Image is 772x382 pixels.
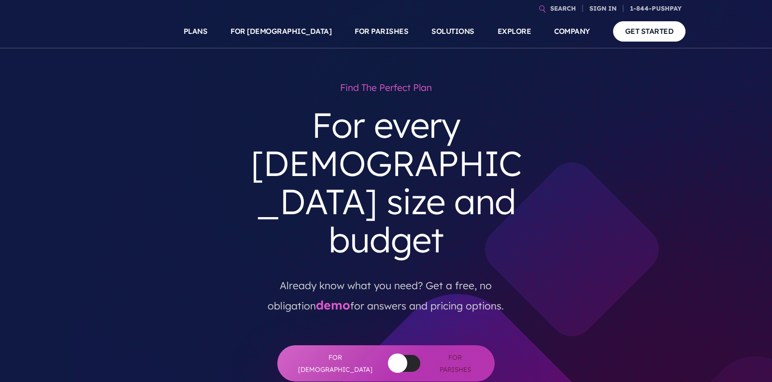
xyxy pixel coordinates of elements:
h1: Find the perfect plan [240,77,532,98]
a: FOR [DEMOGRAPHIC_DATA] [230,15,331,48]
p: Already know what you need? Get a free, no obligation for answers and pricing options. [247,267,525,316]
a: EXPLORE [498,15,531,48]
a: GET STARTED [613,21,686,41]
span: For Parishes [435,352,475,375]
a: SOLUTIONS [431,15,474,48]
a: COMPANY [554,15,590,48]
a: FOR PARISHES [355,15,408,48]
a: demo [316,297,350,312]
a: PLANS [184,15,208,48]
h3: For every [DEMOGRAPHIC_DATA] size and budget [240,98,532,267]
span: For [DEMOGRAPHIC_DATA] [297,352,374,375]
